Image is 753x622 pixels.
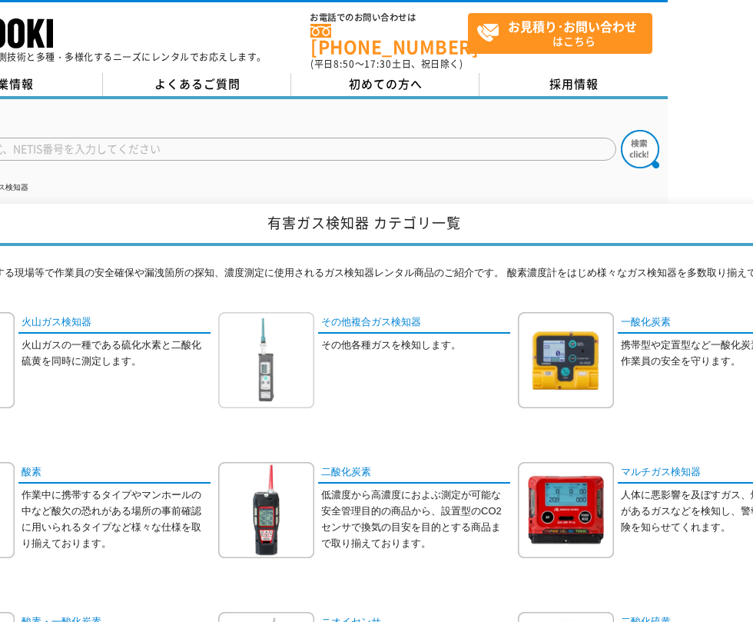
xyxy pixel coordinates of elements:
img: その他複合ガス検知器 [218,312,314,408]
span: はこちら [476,14,652,52]
p: 低濃度から高濃度におよぶ測定が可能な安全管理目的の商品から、設置型のCO2センサで換気の目安を目的とする商品まで取り揃えております。 [321,487,510,551]
span: お電話でのお問い合わせは [310,13,468,22]
a: 採用情報 [479,73,668,96]
img: btn_search.png [621,130,659,168]
span: (平日 ～ 土日、祝日除く) [310,57,463,71]
span: 17:30 [364,57,392,71]
span: 8:50 [333,57,355,71]
span: 初めての方へ [349,75,423,92]
p: 火山ガスの一種である硫化水素と二酸化硫黄を同時に測定します。 [22,338,211,370]
p: その他各種ガスを検知します。 [321,338,510,354]
strong: お見積り･お問い合わせ [508,17,637,35]
a: 二酸化炭素 [318,462,510,484]
a: 初めての方へ [291,73,479,96]
p: 作業中に携帯するタイプやマンホールの中など酸欠の恐れがある場所の事前確認に用いられるタイプなど様々な仕様を取り揃えております。 [22,487,211,551]
a: 火山ガス検知器 [18,312,211,334]
a: その他複合ガス検知器 [318,312,510,334]
a: お見積り･お問い合わせはこちら [468,13,652,54]
a: [PHONE_NUMBER] [310,24,468,55]
img: 一酸化炭素 [518,312,614,408]
img: マルチガス検知器 [518,462,614,558]
a: 酸素 [18,462,211,484]
img: 二酸化炭素 [218,462,314,558]
a: よくあるご質問 [103,73,291,96]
